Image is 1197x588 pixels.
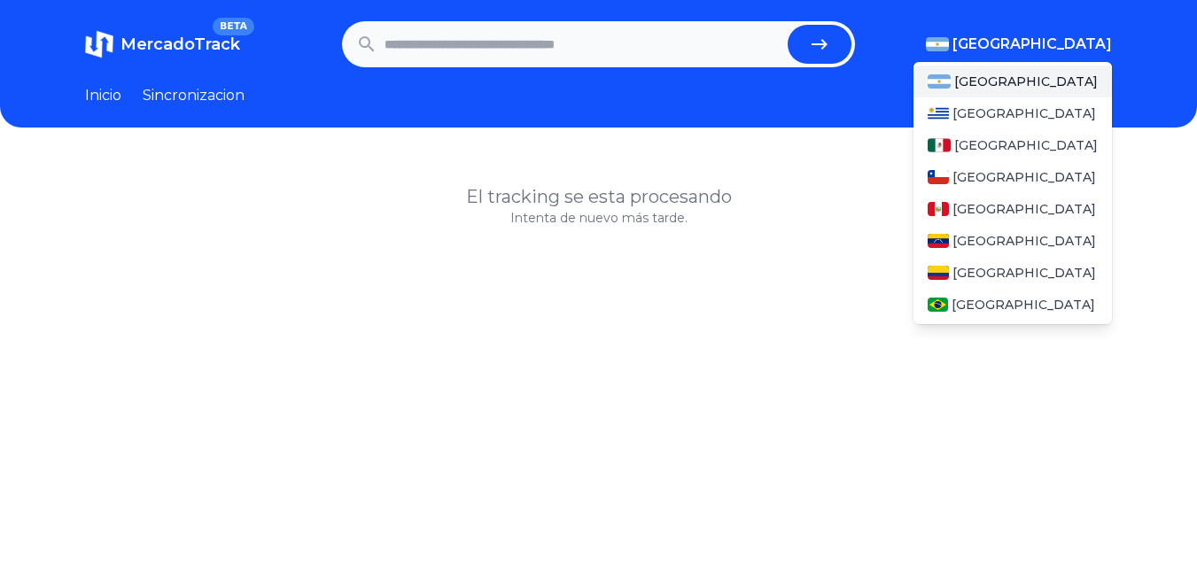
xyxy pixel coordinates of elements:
a: Sincronizacion [143,85,245,106]
img: Colombia [928,266,949,280]
span: [GEOGRAPHIC_DATA] [954,73,1098,90]
a: Mexico[GEOGRAPHIC_DATA] [913,129,1112,161]
img: Chile [928,170,949,184]
span: MercadoTrack [120,35,240,54]
img: MercadoTrack [85,30,113,58]
span: [GEOGRAPHIC_DATA] [952,232,1096,250]
a: MercadoTrackBETA [85,30,240,58]
span: [GEOGRAPHIC_DATA] [952,296,1095,313]
h1: El tracking se esta procesando [85,184,1112,209]
img: Uruguay [928,106,949,120]
a: Inicio [85,85,121,106]
a: Colombia[GEOGRAPHIC_DATA] [913,257,1112,289]
img: Brasil [928,298,948,312]
span: [GEOGRAPHIC_DATA] [954,136,1098,154]
img: Peru [928,202,949,216]
span: [GEOGRAPHIC_DATA] [952,104,1096,122]
span: BETA [213,18,254,35]
a: Peru[GEOGRAPHIC_DATA] [913,193,1112,225]
button: [GEOGRAPHIC_DATA] [926,34,1112,55]
span: [GEOGRAPHIC_DATA] [952,168,1096,186]
img: Venezuela [928,234,949,248]
a: Uruguay[GEOGRAPHIC_DATA] [913,97,1112,129]
a: Brasil[GEOGRAPHIC_DATA] [913,289,1112,321]
span: [GEOGRAPHIC_DATA] [952,264,1096,282]
span: [GEOGRAPHIC_DATA] [952,200,1096,218]
img: Argentina [926,37,949,51]
img: Mexico [928,138,951,152]
p: Intenta de nuevo más tarde. [85,209,1112,227]
a: Venezuela[GEOGRAPHIC_DATA] [913,225,1112,257]
a: Chile[GEOGRAPHIC_DATA] [913,161,1112,193]
a: Argentina[GEOGRAPHIC_DATA] [913,66,1112,97]
img: Argentina [928,74,951,89]
span: [GEOGRAPHIC_DATA] [952,34,1112,55]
